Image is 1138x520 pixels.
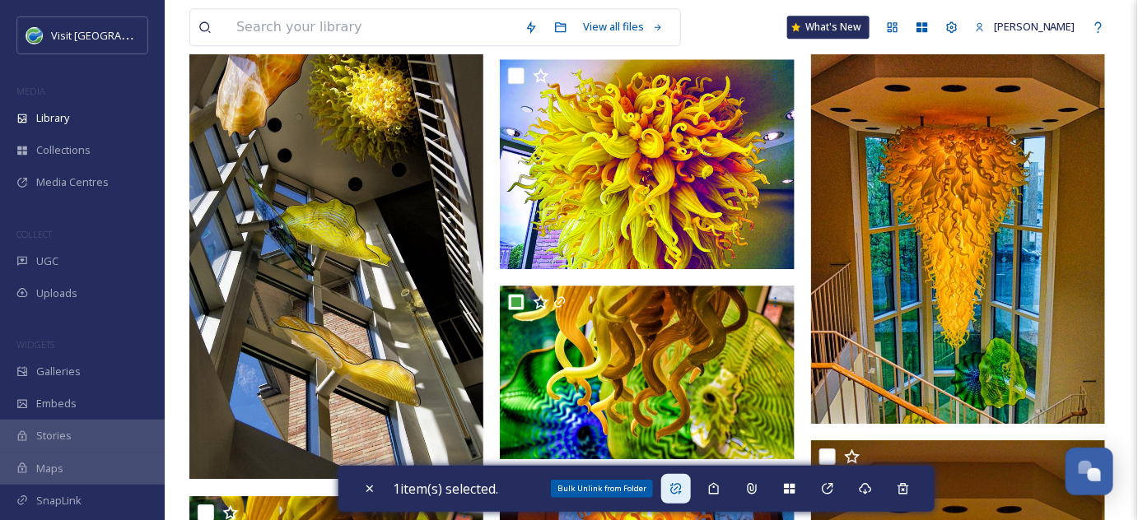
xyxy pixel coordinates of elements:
span: Maps [36,461,63,476]
span: Media Centres [36,174,109,190]
span: MEDIA [16,85,45,97]
a: View all files [576,11,672,43]
img: chihuly-chandelier-detail-b-credit-don-nissen-cavc-pl.jpg [500,286,795,458]
span: Uploads [36,286,77,301]
div: Bulk Unlink from Folder [551,480,653,498]
a: [PERSON_NAME] [967,11,1084,43]
img: Chihuly-chandelier-LU-credit-don-nissen-cavc.jpg [500,59,795,269]
span: UGC [36,253,58,269]
button: Open Chat [1066,448,1113,495]
img: cvctwitlogo_400x400.jpg [26,27,43,44]
span: SnapLink [36,493,82,508]
span: 1 item(s) selected. [393,480,498,498]
a: What's New [787,16,870,39]
img: chandelier-and-rain-lu-credit don nissen.jpg [811,21,1106,424]
span: Galleries [36,364,81,379]
input: Search your library [228,9,516,45]
span: [PERSON_NAME] [994,19,1075,34]
span: COLLECT [16,228,52,240]
span: Collections [36,142,91,158]
span: Embeds [36,396,77,411]
span: WIDGETS [16,338,54,351]
span: Visit [GEOGRAPHIC_DATA] [US_STATE] [51,27,237,43]
span: Stories [36,428,72,443]
span: Library [36,110,69,126]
